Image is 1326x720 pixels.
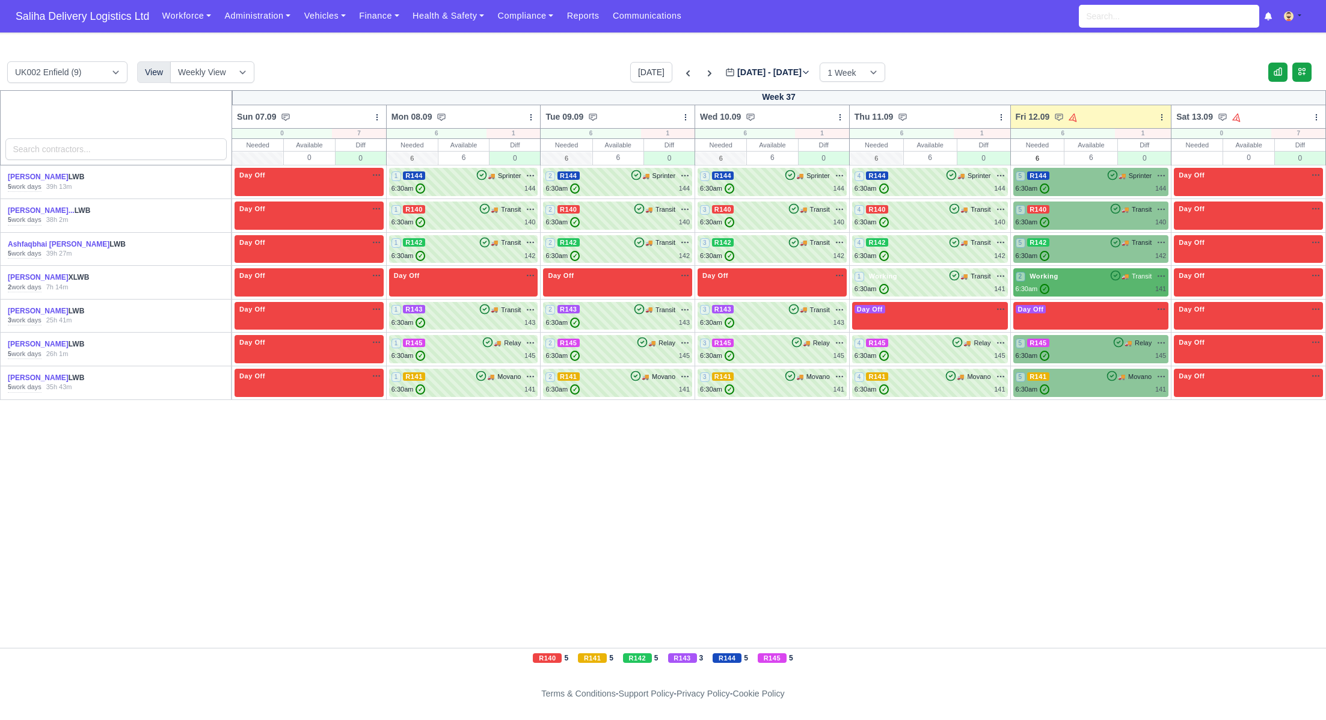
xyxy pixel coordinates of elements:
div: 6:30am [391,318,426,328]
div: 6:30am [855,351,889,361]
input: Search contractors... [5,138,227,160]
span: 🚚 [1122,272,1129,281]
span: 🚚 [1119,171,1126,180]
span: Transit [655,238,675,248]
div: Diff [1118,139,1171,151]
div: 0 [957,151,1010,165]
span: Transit [501,238,521,248]
div: 0 [490,151,540,165]
div: 7 [1271,129,1325,138]
div: 140 [679,217,690,227]
div: Needed [850,139,903,151]
span: R142 [712,238,734,247]
span: Movano [497,372,521,382]
span: 2 [545,339,555,348]
div: work days [8,249,41,259]
span: Relay [813,338,830,348]
span: Mon 08.09 [391,111,432,123]
div: Available [438,139,489,151]
span: ✓ [570,183,580,194]
a: Workforce [155,4,218,28]
span: 3 [700,171,710,181]
strong: 5 [8,183,11,190]
div: LWB [8,239,133,250]
div: View [137,61,171,83]
span: 🚚 [488,171,495,180]
span: ✓ [879,284,889,294]
span: 🚚 [800,238,807,247]
div: Available [284,139,334,151]
span: ✓ [570,251,580,261]
span: ✓ [570,318,580,328]
span: Sprinter [498,171,521,181]
div: 6 [1011,129,1115,138]
strong: 5 [8,350,11,357]
div: work days [8,215,41,225]
div: 140 [524,217,535,227]
div: 6:30am [391,183,426,194]
span: 2 [545,238,555,248]
span: Working [1027,272,1061,280]
div: 145 [833,351,844,361]
span: R142 [557,238,580,247]
span: Relay [658,338,675,348]
span: 🚚 [491,205,498,214]
div: 6 [904,151,957,164]
span: Sun 07.09 [237,111,276,123]
span: R142 [866,238,888,247]
button: [DATE] [630,62,672,82]
div: 141 [1155,284,1166,294]
span: R143 [712,305,734,313]
a: [PERSON_NAME] [8,173,69,181]
span: 3 [700,238,710,248]
div: 142 [1155,251,1166,261]
div: Needed [1171,139,1223,151]
span: R140 [712,205,734,214]
div: 6:30am [855,251,889,261]
div: 6:30am [1016,251,1050,261]
span: Transit [655,205,675,215]
span: R140 [403,205,425,214]
a: Communications [606,4,689,28]
span: 🚚 [1122,238,1129,247]
div: 6:30am [391,217,426,227]
div: 6 [695,129,795,138]
div: 7h 14m [46,283,69,292]
div: 26h 1m [46,349,69,359]
span: 2 [545,171,555,181]
span: R140 [1027,205,1049,214]
span: Transit [810,205,830,215]
span: Day Off [237,305,268,313]
div: 1 [641,129,695,138]
span: 🚚 [642,171,649,180]
span: ✓ [879,183,889,194]
a: Privacy Policy [677,689,730,698]
span: 5 [1016,205,1025,215]
div: Available [904,139,957,151]
div: 6 [593,151,643,164]
a: Finance [352,4,406,28]
a: Administration [218,4,297,28]
div: 142 [679,251,690,261]
span: 🚚 [648,339,655,348]
span: R144 [1027,171,1049,180]
div: work days [8,316,41,325]
div: 6:30am [700,318,734,328]
span: 1 [391,339,401,348]
span: ✓ [725,251,734,261]
div: 1 [487,129,540,138]
div: LWB [8,206,133,216]
span: R144 [712,171,734,180]
span: ✓ [416,318,425,328]
div: XLWB [8,272,133,283]
a: Health & Safety [406,4,491,28]
div: 140 [833,217,844,227]
div: 143 [833,318,844,328]
span: ✓ [1040,183,1049,194]
div: 140 [1155,217,1166,227]
span: ✓ [1040,251,1049,261]
div: 143 [679,318,690,328]
div: 0 [1223,151,1274,164]
a: Ashfaqbhai [PERSON_NAME] [8,240,109,248]
div: LWB [8,339,133,349]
